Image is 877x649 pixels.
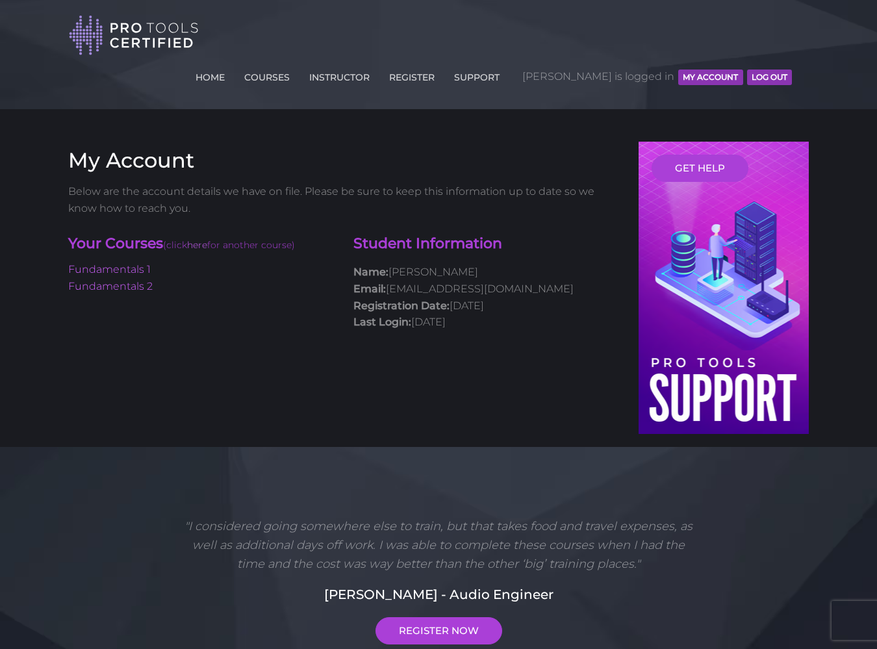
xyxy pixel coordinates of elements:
strong: Email: [353,283,386,295]
button: MY ACCOUNT [678,70,743,85]
strong: Name: [353,266,388,278]
a: SUPPORT [451,64,503,85]
a: Fundamentals 2 [68,280,153,292]
p: "I considered going somewhere else to train, but that takes food and travel expenses, as well as ... [179,517,698,573]
h4: Your Courses [68,234,334,255]
a: here [187,239,207,251]
h3: My Account [68,148,619,173]
a: Fundamentals 1 [68,263,151,275]
p: Below are the account details we have on file. Please be sure to keep this information up to date... [68,183,619,216]
a: COURSES [241,64,293,85]
strong: Registration Date: [353,299,450,312]
strong: Last Login: [353,316,411,328]
img: Pro Tools Certified Logo [69,14,199,57]
span: [PERSON_NAME] is logged in [522,57,792,96]
span: (click for another course) [163,239,295,251]
a: REGISTER NOW [375,617,502,644]
a: GET HELP [652,155,748,182]
a: HOME [192,64,228,85]
a: INSTRUCTOR [306,64,373,85]
h5: [PERSON_NAME] - Audio Engineer [68,585,809,604]
button: Log Out [747,70,792,85]
h4: Student Information [353,234,619,254]
a: REGISTER [386,64,438,85]
p: [PERSON_NAME] [EMAIL_ADDRESS][DOMAIN_NAME] [DATE] [DATE] [353,264,619,330]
